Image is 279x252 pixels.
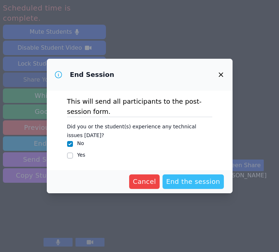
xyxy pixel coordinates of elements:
span: End the session [166,177,220,187]
span: Cancel [133,177,156,187]
button: End the session [163,174,224,189]
button: Cancel [129,174,160,189]
label: Yes [77,152,86,158]
p: This will send all participants to the post-session form. [67,96,212,117]
legend: Did you or the student(s) experience any technical issues [DATE]? [67,120,212,140]
h3: End Session [70,70,114,79]
label: No [77,140,84,146]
